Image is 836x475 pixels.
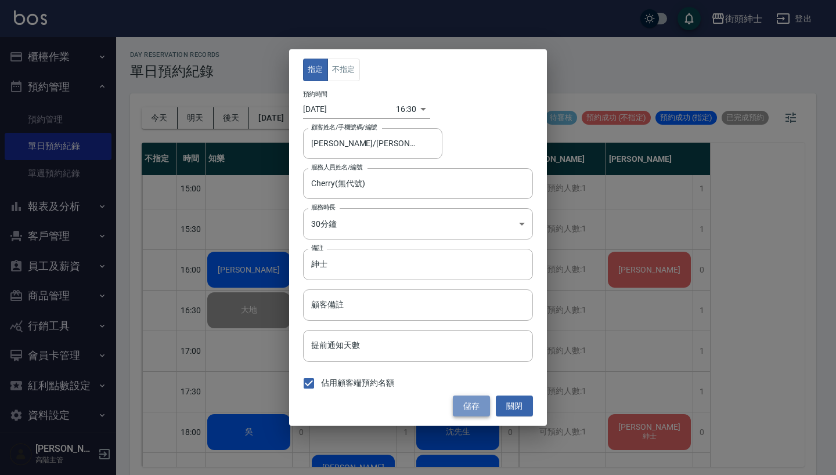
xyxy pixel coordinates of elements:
label: 預約時間 [303,89,327,98]
label: 顧客姓名/手機號碼/編號 [311,123,377,132]
button: 關閉 [496,396,533,417]
button: 不指定 [327,59,360,81]
button: 儲存 [453,396,490,417]
button: 指定 [303,59,328,81]
div: 16:30 [396,100,416,119]
label: 備註 [311,244,323,252]
div: 30分鐘 [303,208,533,240]
input: Choose date, selected date is 2025-08-20 [303,100,396,119]
label: 服務時長 [311,203,336,212]
label: 服務人員姓名/編號 [311,163,362,172]
span: 佔用顧客端預約名額 [321,377,394,389]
